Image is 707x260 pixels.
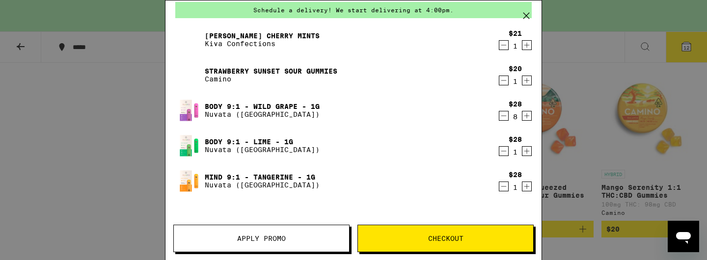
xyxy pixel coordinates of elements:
[205,173,320,181] a: Mind 9:1 - Tangerine - 1g
[175,97,203,124] img: Body 9:1 - Wild Grape - 1g
[205,110,320,118] p: Nuvata ([GEOGRAPHIC_DATA])
[175,26,203,53] img: Petra Tart Cherry Mints
[173,225,350,252] button: Apply Promo
[205,138,320,146] a: Body 9:1 - Lime - 1g
[357,225,534,252] button: Checkout
[175,167,203,195] img: Mind 9:1 - Tangerine - 1g
[509,42,522,50] div: 1
[509,29,522,37] div: $21
[509,100,522,108] div: $28
[499,40,509,50] button: Decrement
[509,113,522,121] div: 8
[509,171,522,179] div: $28
[522,182,532,191] button: Increment
[522,76,532,85] button: Increment
[509,183,522,191] div: 1
[205,146,320,154] p: Nuvata ([GEOGRAPHIC_DATA])
[499,111,509,121] button: Decrement
[522,111,532,121] button: Increment
[205,32,320,40] a: [PERSON_NAME] Cherry Mints
[175,61,203,89] img: Strawberry Sunset Sour Gummies
[175,132,203,159] img: Body 9:1 - Lime - 1g
[205,181,320,189] p: Nuvata ([GEOGRAPHIC_DATA])
[205,103,320,110] a: Body 9:1 - Wild Grape - 1g
[509,78,522,85] div: 1
[205,75,337,83] p: Camino
[668,221,699,252] iframe: Button to launch messaging window
[499,76,509,85] button: Decrement
[522,40,532,50] button: Increment
[205,40,320,48] p: Kiva Confections
[499,146,509,156] button: Decrement
[205,67,337,75] a: Strawberry Sunset Sour Gummies
[428,235,463,242] span: Checkout
[522,146,532,156] button: Increment
[509,135,522,143] div: $28
[237,235,286,242] span: Apply Promo
[175,2,532,18] div: Schedule a delivery! We start delivering at 4:00pm.
[499,182,509,191] button: Decrement
[509,148,522,156] div: 1
[509,65,522,73] div: $20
